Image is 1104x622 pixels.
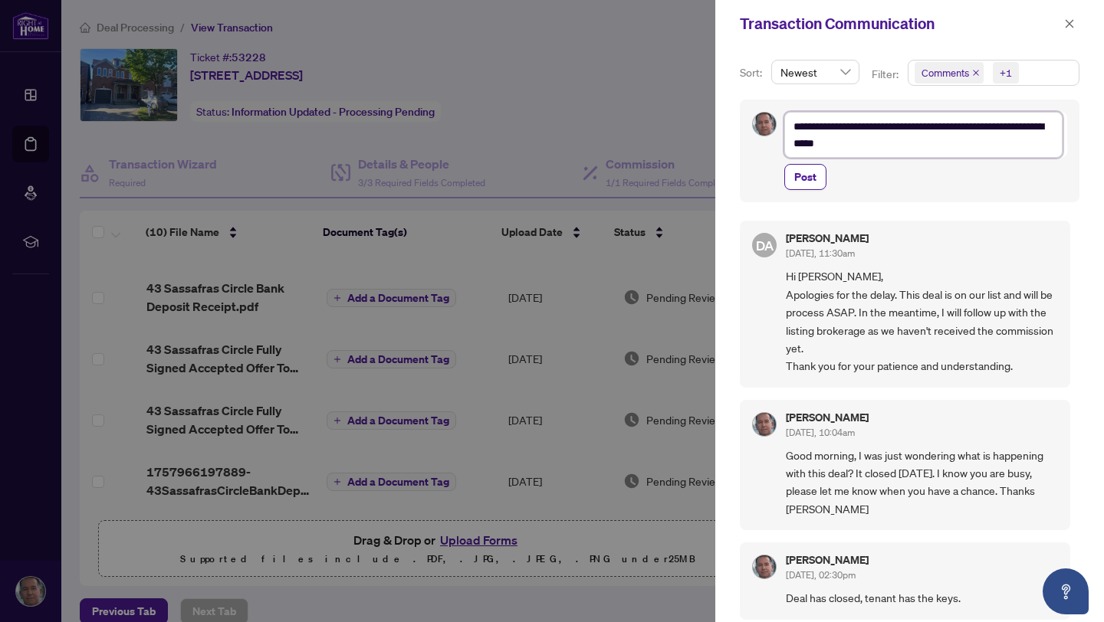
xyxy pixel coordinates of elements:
span: [DATE], 11:30am [786,247,855,259]
h5: [PERSON_NAME] [786,412,869,423]
span: close [1064,18,1075,29]
span: DA [755,235,774,256]
span: Comments [922,65,969,80]
p: Filter: [872,66,901,83]
img: Profile Icon [753,113,776,136]
span: close [972,69,980,77]
img: Profile Icon [753,555,776,578]
button: Post [784,164,826,190]
img: Profile Icon [753,413,776,436]
div: Transaction Communication [740,12,1060,35]
h5: [PERSON_NAME] [786,233,869,244]
p: Sort: [740,64,765,81]
span: Post [794,165,816,189]
span: [DATE], 10:04am [786,427,855,438]
button: Open asap [1043,568,1089,614]
div: +1 [1000,65,1012,80]
span: Comments [915,62,984,83]
h5: [PERSON_NAME] [786,555,869,565]
span: [DATE], 02:30pm [786,569,856,581]
span: Newest [780,61,850,83]
span: Good morning, I was just wondering what is happening with this deal? It closed [DATE]. I know you... [786,447,1058,519]
span: Hi [PERSON_NAME], Apologies for the delay. This deal is on our list and will be process ASAP. In ... [786,267,1058,375]
span: Deal has closed, tenant has the keys. [786,589,1058,607]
